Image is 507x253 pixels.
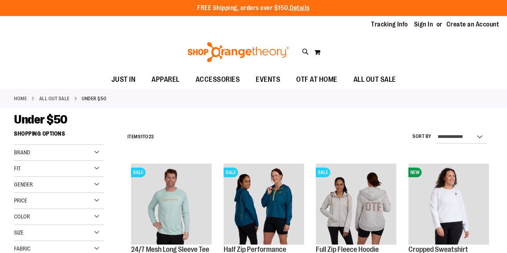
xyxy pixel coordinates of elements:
a: Sign In [414,20,433,29]
span: OTF AT HOME [296,71,337,89]
span: Brand [14,149,30,156]
span: SALE [131,168,145,177]
span: JUST IN [111,71,136,89]
span: Price [14,197,27,204]
a: Main Image of 1457091SALE [316,164,396,245]
span: ACCESSORIES [196,71,240,89]
span: Fit [14,165,21,172]
a: Details [290,4,310,12]
a: Tracking Info [371,20,408,29]
a: Main Image of 1457095SALE [131,164,212,245]
a: Home [14,95,27,102]
img: Main Image of 1457091 [316,164,396,244]
span: Size [14,229,24,236]
img: Shop Orangetheory [186,42,290,62]
p: FREE Shipping, orders over $150. [197,4,310,13]
span: ALL OUT SALE [353,71,396,89]
span: 23 [149,134,154,140]
span: Color [14,213,30,220]
h2: Items to [127,131,154,143]
span: APPAREL [151,71,180,89]
a: Half Zip Performance AnorakSALE [224,164,304,245]
span: SALE [316,168,330,177]
span: SALE [224,168,238,177]
a: ALL OUT SALE [39,95,70,102]
img: Front facing view of Cropped Sweatshirt [408,164,489,244]
label: Sort By [412,133,432,140]
a: Create an Account [446,20,499,29]
span: NEW [408,168,422,177]
strong: Under $50 [82,95,107,102]
span: EVENTS [256,71,280,89]
span: 1 [141,134,143,140]
span: Under $50 [14,113,67,126]
span: Fabric [14,245,30,252]
strong: Shopping Options [14,127,104,145]
img: Main Image of 1457095 [131,164,212,244]
a: Front facing view of Cropped SweatshirtNEW [408,164,489,245]
img: Half Zip Performance Anorak [224,164,304,244]
span: Gender [14,181,33,188]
